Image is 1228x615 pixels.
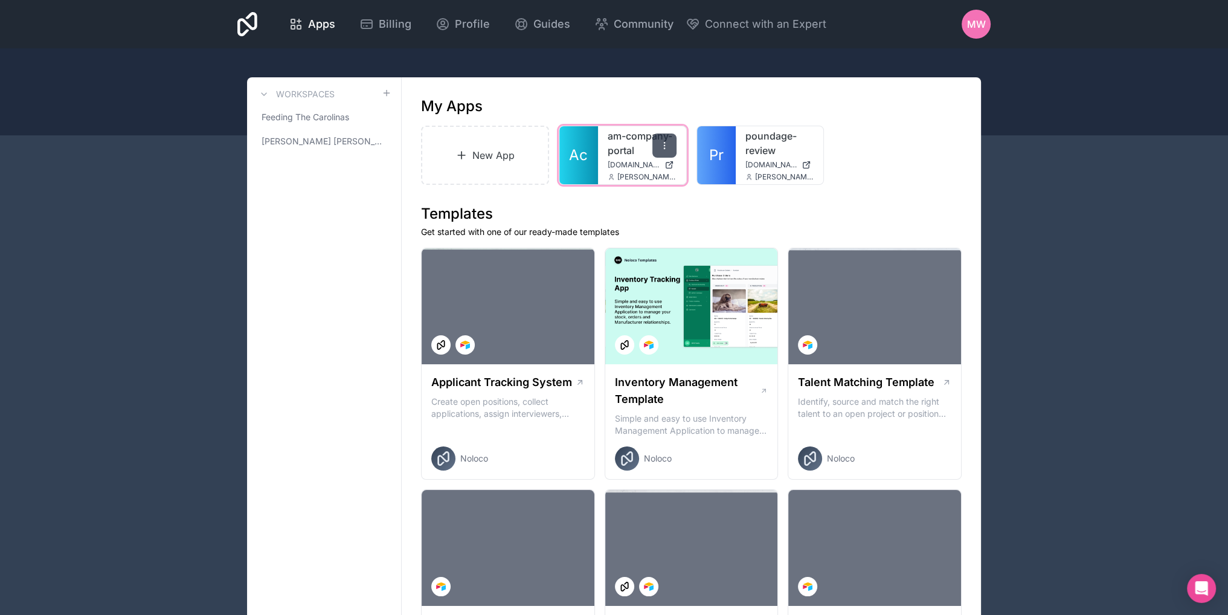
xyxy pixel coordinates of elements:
[705,16,826,33] span: Connect with an Expert
[608,160,660,170] span: [DOMAIN_NAME]
[615,413,768,437] p: Simple and easy to use Inventory Management Application to manage your stock, orders and Manufact...
[803,340,812,350] img: Airtable Logo
[709,146,724,165] span: Pr
[436,582,446,591] img: Airtable Logo
[559,126,598,184] a: Ac
[755,172,814,182] span: [PERSON_NAME][EMAIL_ADDRESS][DOMAIN_NAME]
[431,374,572,391] h1: Applicant Tracking System
[431,396,585,420] p: Create open positions, collect applications, assign interviewers, centralise candidate feedback a...
[504,11,580,37] a: Guides
[617,172,677,182] span: [PERSON_NAME][EMAIL_ADDRESS][DOMAIN_NAME]
[308,16,335,33] span: Apps
[644,340,654,350] img: Airtable Logo
[421,204,962,224] h1: Templates
[455,16,490,33] span: Profile
[644,452,672,465] span: Noloco
[615,374,760,408] h1: Inventory Management Template
[608,160,677,170] a: [DOMAIN_NAME]
[798,396,951,420] p: Identify, source and match the right talent to an open project or position with our Talent Matchi...
[350,11,421,37] a: Billing
[460,452,488,465] span: Noloco
[533,16,570,33] span: Guides
[1187,574,1216,603] div: Open Intercom Messenger
[421,97,483,116] h1: My Apps
[697,126,736,184] a: Pr
[262,135,382,147] span: [PERSON_NAME] [PERSON_NAME]
[257,87,335,101] a: Workspaces
[827,452,855,465] span: Noloco
[614,16,673,33] span: Community
[460,340,470,350] img: Airtable Logo
[686,16,826,33] button: Connect with an Expert
[276,88,335,100] h3: Workspaces
[379,16,411,33] span: Billing
[608,129,677,158] a: am-company-portal
[745,129,814,158] a: poundage-review
[426,11,500,37] a: Profile
[257,130,391,152] a: [PERSON_NAME] [PERSON_NAME]
[279,11,345,37] a: Apps
[585,11,683,37] a: Community
[967,17,986,31] span: MW
[803,582,812,591] img: Airtable Logo
[569,146,588,165] span: Ac
[262,111,349,123] span: Feeding The Carolinas
[257,106,391,128] a: Feeding The Carolinas
[421,226,962,238] p: Get started with one of our ready-made templates
[644,582,654,591] img: Airtable Logo
[798,374,934,391] h1: Talent Matching Template
[745,160,814,170] a: [DOMAIN_NAME]
[745,160,797,170] span: [DOMAIN_NAME]
[421,126,549,185] a: New App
